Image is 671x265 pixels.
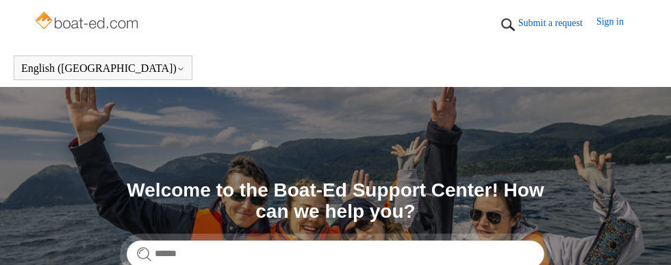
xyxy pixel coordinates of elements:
[34,8,142,36] img: Boat-Ed Help Center home page
[518,16,596,30] a: Submit a request
[127,180,544,223] h1: Welcome to the Boat-Ed Support Center! How can we help you?
[498,14,518,35] img: 01HZPCYTXV3JW8MJV9VD7EMK0H
[21,62,185,75] button: English ([GEOGRAPHIC_DATA])
[596,14,637,35] a: Sign in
